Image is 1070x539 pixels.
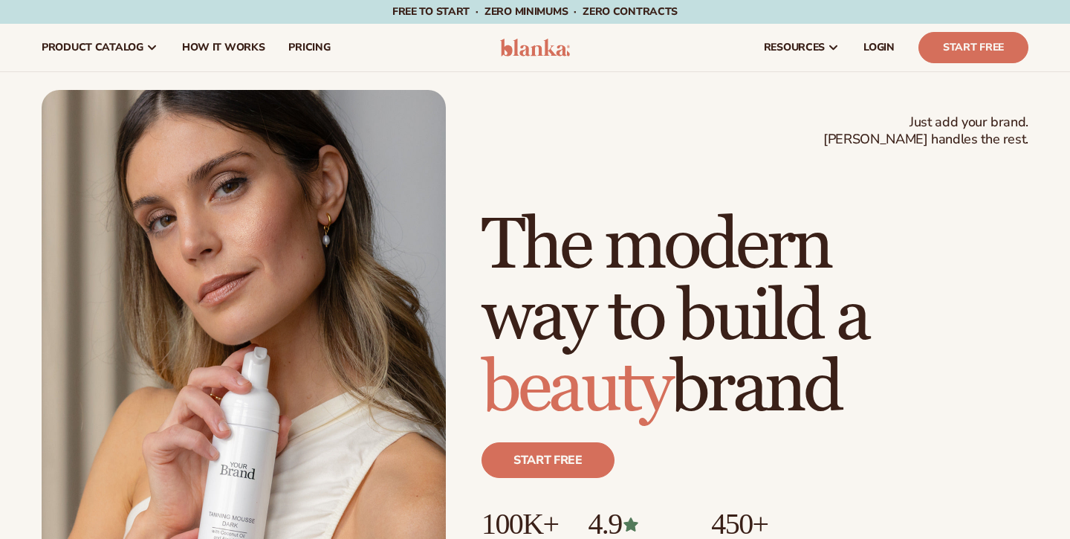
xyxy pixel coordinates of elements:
a: product catalog [30,24,170,71]
a: pricing [276,24,342,71]
h1: The modern way to build a brand [481,210,1028,425]
span: Free to start · ZERO minimums · ZERO contracts [392,4,678,19]
span: How It Works [182,42,265,54]
span: resources [764,42,825,54]
span: product catalog [42,42,143,54]
a: How It Works [170,24,277,71]
span: LOGIN [863,42,895,54]
span: beauty [481,345,670,432]
a: LOGIN [852,24,907,71]
a: Start free [481,442,615,478]
a: Start Free [918,32,1028,63]
span: pricing [288,42,330,54]
span: Just add your brand. [PERSON_NAME] handles the rest. [823,114,1028,149]
a: resources [752,24,852,71]
img: logo [500,39,571,57]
